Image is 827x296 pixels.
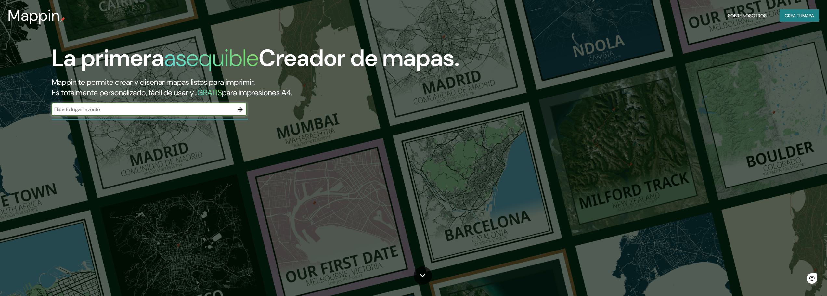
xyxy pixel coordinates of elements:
[52,43,164,73] font: La primera
[52,87,197,97] font: Es totalmente personalizado, fácil de usar y...
[8,5,60,26] font: Mappin
[259,43,459,73] font: Creador de mapas.
[780,9,819,22] button: Crea tumapa
[769,271,820,289] iframe: Help widget launcher
[197,87,222,97] font: GRATIS
[60,17,65,22] img: pin de mapeo
[52,106,234,113] input: Elige tu lugar favorito
[52,77,255,87] font: Mappin te permite crear y diseñar mapas listos para imprimir.
[802,13,814,19] font: mapa
[785,13,802,19] font: Crea tu
[222,87,292,97] font: para impresiones A4.
[725,9,769,22] button: Sobre nosotros
[728,13,767,19] font: Sobre nosotros
[164,43,259,73] font: asequible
